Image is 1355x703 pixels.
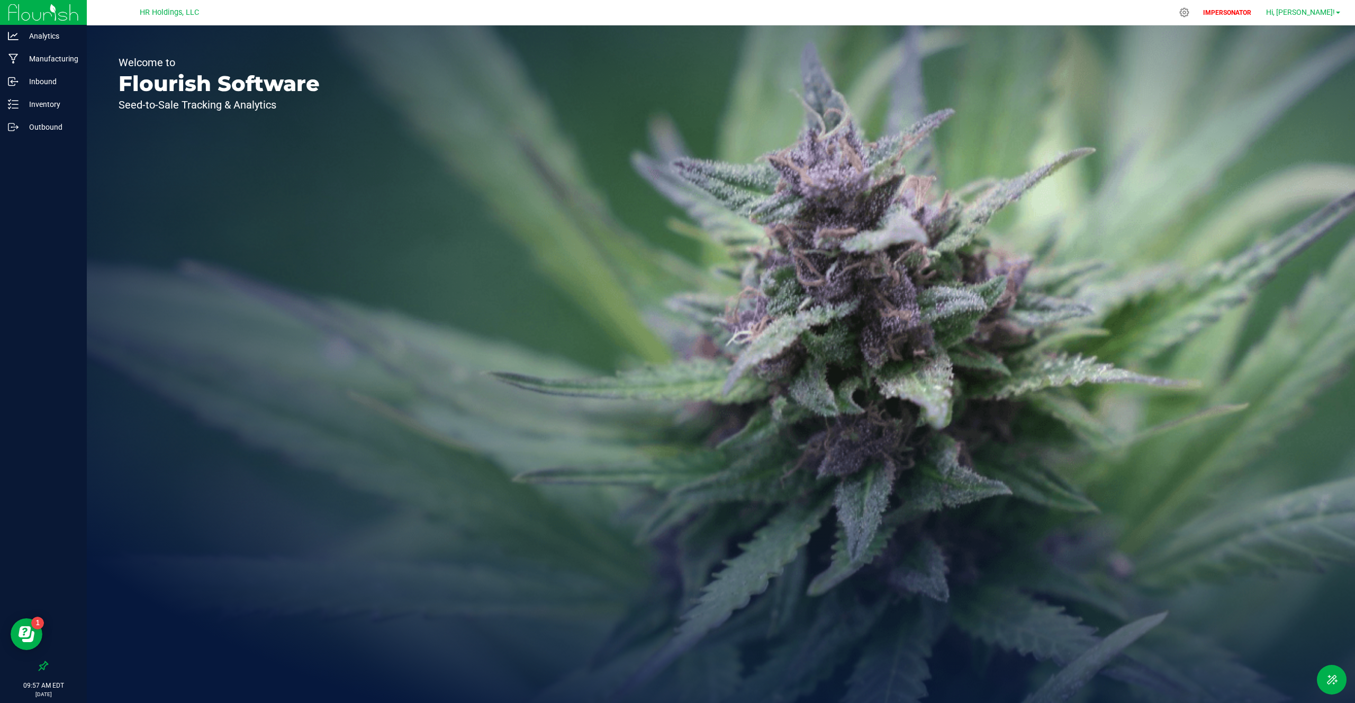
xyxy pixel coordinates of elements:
[1317,665,1347,695] button: Toggle Menu
[19,52,82,65] p: Manufacturing
[19,30,82,42] p: Analytics
[119,100,320,110] p: Seed-to-Sale Tracking & Analytics
[8,99,19,110] inline-svg: Inventory
[31,617,44,629] iframe: Resource center unread badge
[19,75,82,88] p: Inbound
[19,121,82,133] p: Outbound
[5,690,82,698] p: [DATE]
[11,618,42,650] iframe: Resource center
[119,57,320,68] p: Welcome to
[8,31,19,41] inline-svg: Analytics
[8,53,19,64] inline-svg: Manufacturing
[8,76,19,87] inline-svg: Inbound
[1199,8,1255,17] p: IMPERSONATOR
[1266,8,1335,16] span: Hi, [PERSON_NAME]!
[38,661,49,671] label: Pin the sidebar to full width on large screens
[1178,7,1191,17] div: Manage settings
[140,8,199,17] span: HR Holdings, LLC
[119,73,320,94] p: Flourish Software
[8,122,19,132] inline-svg: Outbound
[5,681,82,690] p: 09:57 AM EDT
[19,98,82,111] p: Inventory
